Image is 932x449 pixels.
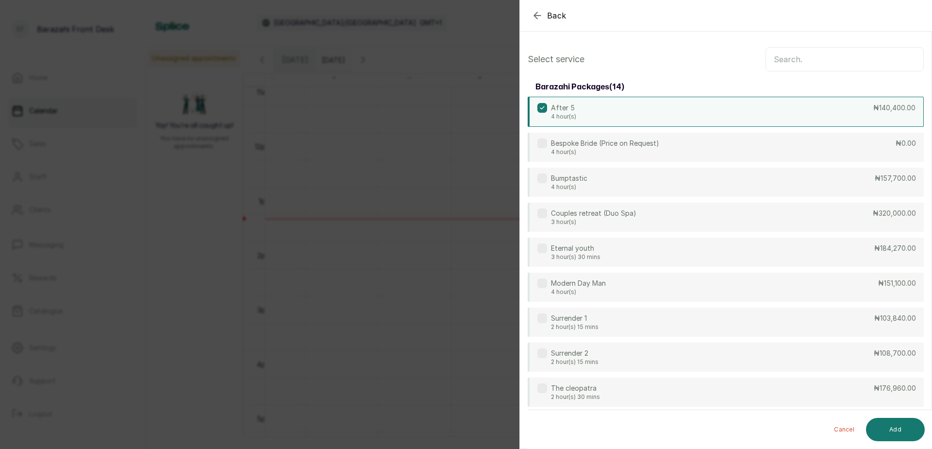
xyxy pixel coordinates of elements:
[551,278,606,288] p: Modern Day Man
[866,418,925,441] button: Add
[551,113,576,121] p: 4 hour(s)
[551,208,636,218] p: Couples retreat (Duo Spa)
[874,383,916,393] p: ₦176,960.00
[878,278,916,288] p: ₦151,100.00
[528,52,584,66] p: Select service
[551,383,600,393] p: The cleopatra
[551,358,599,366] p: 2 hour(s) 15 mins
[874,243,916,253] p: ₦184,270.00
[551,313,599,323] p: Surrender 1
[874,348,916,358] p: ₦108,700.00
[547,10,566,21] span: Back
[766,47,924,71] input: Search.
[551,348,599,358] p: Surrender 2
[874,313,916,323] p: ₦103,840.00
[551,288,606,296] p: 4 hour(s)
[896,138,916,148] p: ₦0.00
[532,10,566,21] button: Back
[551,218,636,226] p: 3 hour(s)
[535,81,624,93] h3: barazahi packages ( 14 )
[551,148,659,156] p: 4 hour(s)
[551,253,600,261] p: 3 hour(s) 30 mins
[551,183,587,191] p: 4 hour(s)
[826,418,862,441] button: Cancel
[551,103,576,113] p: After 5
[551,393,600,401] p: 2 hour(s) 30 mins
[551,243,600,253] p: Eternal youth
[875,173,916,183] p: ₦157,700.00
[551,138,659,148] p: Bespoke Bride (Price on Request)
[873,103,915,113] p: ₦140,400.00
[551,173,587,183] p: Bumptastic
[873,208,916,218] p: ₦320,000.00
[551,323,599,331] p: 2 hour(s) 15 mins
